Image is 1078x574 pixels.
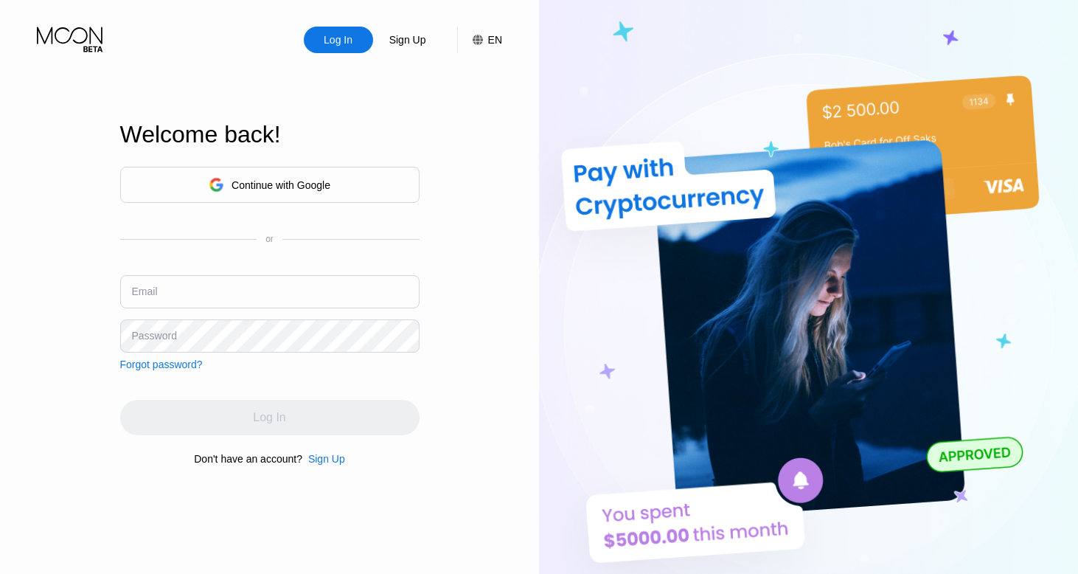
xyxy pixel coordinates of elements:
[132,286,158,297] div: Email
[304,27,373,53] div: Log In
[457,27,502,53] div: EN
[232,179,330,191] div: Continue with Google
[265,234,274,244] div: or
[322,32,354,47] div: Log In
[302,453,345,465] div: Sign Up
[488,34,502,46] div: EN
[388,32,428,47] div: Sign Up
[132,330,177,342] div: Password
[194,453,302,465] div: Don't have an account?
[120,359,203,370] div: Forgot password?
[120,167,420,203] div: Continue with Google
[308,453,345,465] div: Sign Up
[120,121,420,148] div: Welcome back!
[373,27,442,53] div: Sign Up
